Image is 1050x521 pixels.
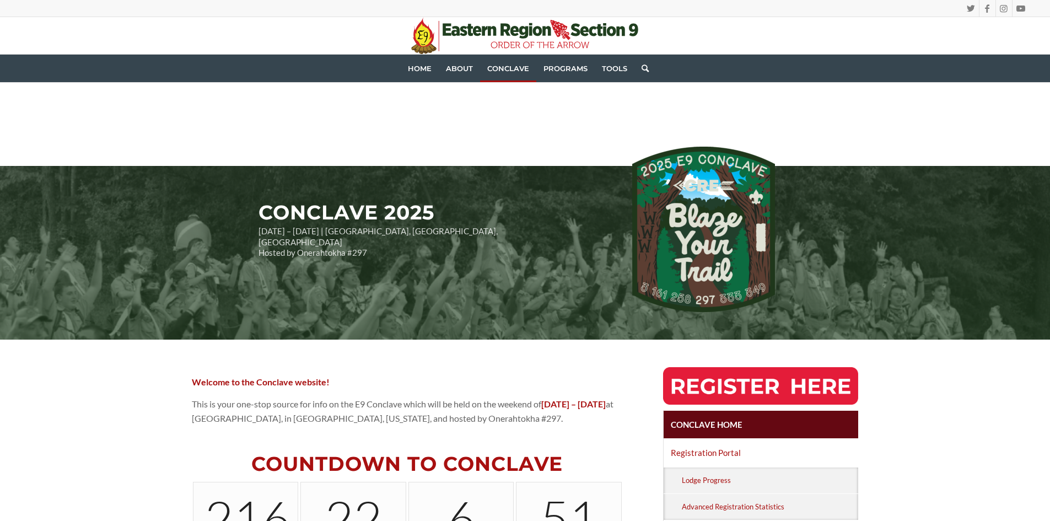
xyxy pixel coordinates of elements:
a: Home [401,55,439,82]
img: 2025 Conclave Logo [632,147,775,312]
a: About [439,55,480,82]
img: RegisterHereButton [663,367,859,405]
a: Programs [536,55,595,82]
h2: CONCLAVE 2025 [259,202,576,224]
a: Tools [595,55,634,82]
strong: Welcome to the Conclave website! [192,377,330,387]
a: Advanced Registration Statistics [680,494,859,520]
strong: [DATE] – [DATE] [541,399,606,409]
span: Home [408,64,432,73]
a: Conclave Home [664,411,859,438]
span: Tools [602,64,627,73]
span: Programs [543,64,588,73]
span: Conclave [487,64,529,73]
h2: COUNTDOWN TO CONCLAVE [192,453,623,475]
a: Registration Portal [664,439,859,466]
span: About [446,64,473,73]
a: Conclave [480,55,536,82]
p: This is your one-stop source for info on the E9 Conclave which will be held on the weekend of at ... [192,397,623,426]
p: [DATE] – [DATE] | [GEOGRAPHIC_DATA], [GEOGRAPHIC_DATA], [GEOGRAPHIC_DATA] Hosted by Onerahtokha #297 [259,226,576,259]
a: Search [634,55,649,82]
a: Lodge Progress [680,468,859,493]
